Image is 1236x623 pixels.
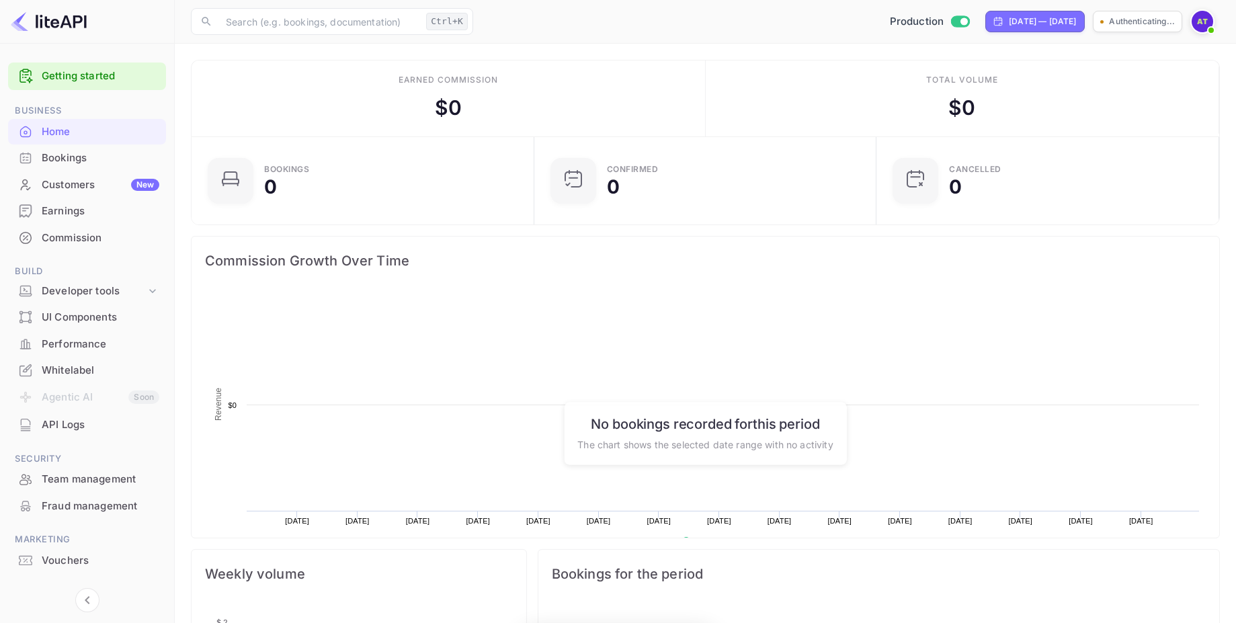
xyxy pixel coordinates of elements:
div: Bookings [8,145,166,171]
div: Earnings [8,198,166,224]
a: Commission [8,225,166,250]
a: Vouchers [8,548,166,573]
a: Getting started [42,69,159,84]
div: Getting started [8,63,166,90]
span: Security [8,452,166,466]
text: [DATE] [587,517,611,525]
text: Revenue [695,537,729,546]
text: [DATE] [285,517,309,525]
div: Switch to Sandbox mode [884,14,975,30]
div: [DATE] — [DATE] [1009,15,1076,28]
text: [DATE] [768,517,792,525]
span: Marketing [8,532,166,547]
div: UI Components [42,310,159,325]
a: API Logs [8,412,166,437]
span: Business [8,103,166,118]
div: Home [42,124,159,140]
p: The chart shows the selected date range with no activity [577,437,833,451]
a: Fraud management [8,493,166,518]
span: Build [8,264,166,279]
text: $0 [228,401,237,409]
div: Whitelabel [8,358,166,384]
div: Vouchers [8,548,166,574]
text: Revenue [214,388,223,421]
div: Vouchers [42,553,159,569]
text: [DATE] [1069,517,1093,525]
div: Fraud management [8,493,166,520]
div: Bookings [42,151,159,166]
div: New [131,179,159,191]
a: Performance [8,331,166,356]
text: [DATE] [526,517,550,525]
div: Ctrl+K [426,13,468,30]
div: Performance [8,331,166,358]
text: [DATE] [948,517,973,525]
div: API Logs [42,417,159,433]
img: AmiGo Team [1192,11,1213,32]
div: Team management [42,472,159,487]
a: CustomersNew [8,172,166,197]
div: Earnings [42,204,159,219]
h6: No bookings recorded for this period [577,415,833,431]
p: Authenticating... [1109,15,1175,28]
div: API Logs [8,412,166,438]
div: Fraud management [42,499,159,514]
a: Whitelabel [8,358,166,382]
a: Earnings [8,198,166,223]
span: Weekly volume [205,563,513,585]
div: 0 [949,177,962,196]
div: Confirmed [607,165,659,173]
div: $ 0 [435,93,462,123]
div: Performance [42,337,159,352]
div: CANCELLED [949,165,1001,173]
a: Team management [8,466,166,491]
div: Bookings [264,165,309,173]
div: Commission [8,225,166,251]
div: Click to change the date range period [985,11,1085,32]
div: Commission [42,231,159,246]
text: [DATE] [827,517,852,525]
div: CustomersNew [8,172,166,198]
text: [DATE] [406,517,430,525]
text: [DATE] [1129,517,1153,525]
text: [DATE] [1009,517,1033,525]
div: $ 0 [948,93,975,123]
button: Collapse navigation [75,588,99,612]
a: Home [8,119,166,144]
div: Total volume [926,74,998,86]
div: UI Components [8,304,166,331]
a: Bookings [8,145,166,170]
text: [DATE] [888,517,912,525]
div: Customers [42,177,159,193]
text: [DATE] [345,517,370,525]
text: [DATE] [466,517,490,525]
div: Earned commission [399,74,498,86]
a: UI Components [8,304,166,329]
div: 0 [264,177,277,196]
text: [DATE] [647,517,671,525]
div: Team management [8,466,166,493]
div: Whitelabel [42,363,159,378]
span: Commission Growth Over Time [205,250,1206,272]
span: Bookings for the period [552,563,1206,585]
div: 0 [607,177,620,196]
span: Production [890,14,944,30]
img: LiteAPI logo [11,11,87,32]
div: Developer tools [42,284,146,299]
input: Search (e.g. bookings, documentation) [218,8,421,35]
text: [DATE] [707,517,731,525]
div: Developer tools [8,280,166,303]
div: Home [8,119,166,145]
